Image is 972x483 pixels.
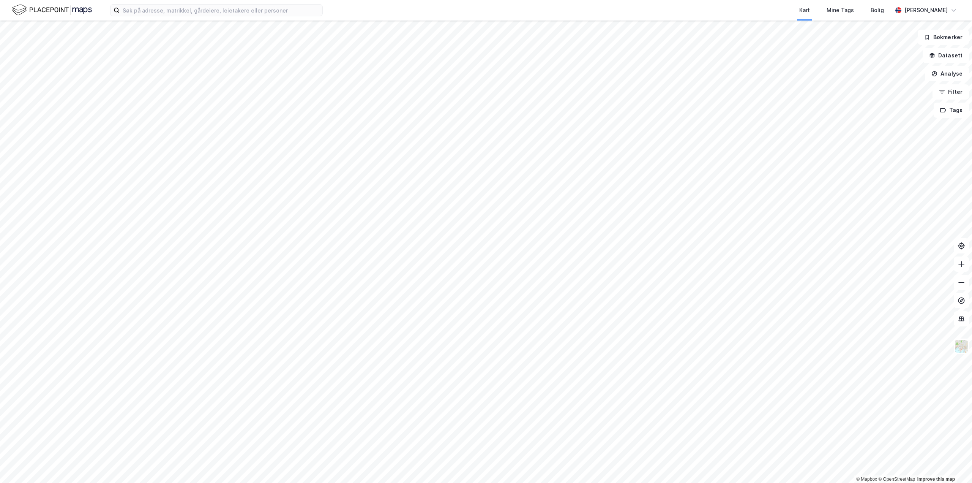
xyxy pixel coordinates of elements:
div: Mine Tags [827,6,854,15]
button: Filter [933,84,969,100]
button: Datasett [923,48,969,63]
img: Z [954,339,969,353]
div: Kontrollprogram for chat [934,447,972,483]
input: Søk på adresse, matrikkel, gårdeiere, leietakere eller personer [120,5,322,16]
button: Tags [934,103,969,118]
iframe: Chat Widget [934,447,972,483]
div: Bolig [871,6,884,15]
a: OpenStreetMap [878,477,915,482]
a: Improve this map [917,477,955,482]
button: Bokmerker [918,30,969,45]
div: [PERSON_NAME] [904,6,948,15]
a: Mapbox [856,477,877,482]
img: logo.f888ab2527a4732fd821a326f86c7f29.svg [12,3,92,17]
div: Kart [799,6,810,15]
button: Analyse [925,66,969,81]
